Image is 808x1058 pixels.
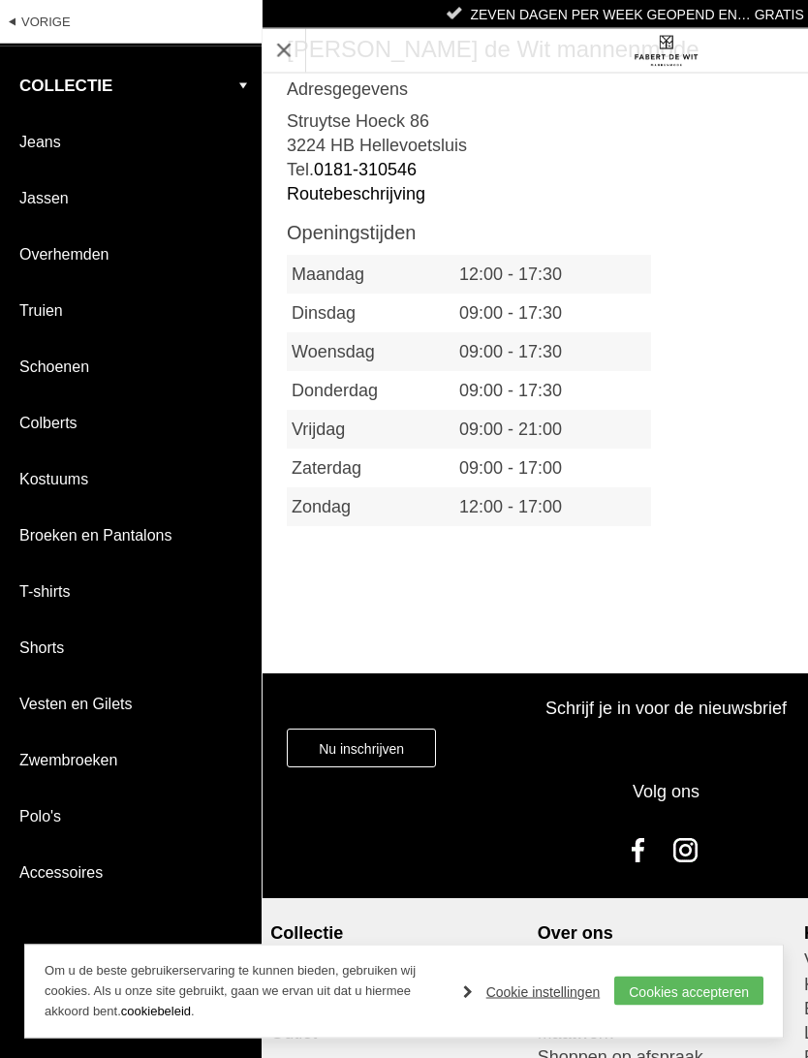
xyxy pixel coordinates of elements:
[632,35,699,68] img: Fabert de Wit
[45,961,444,1021] p: Om u de beste gebruikerservaring te kunnen bieden, gebruiken wij cookies. Als u onze site gebruik...
[121,1004,191,1018] a: cookiebeleid
[614,977,763,1006] a: Cookies accepteren
[263,29,306,73] a: Toon menu
[463,978,601,1007] a: Cookie instellingen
